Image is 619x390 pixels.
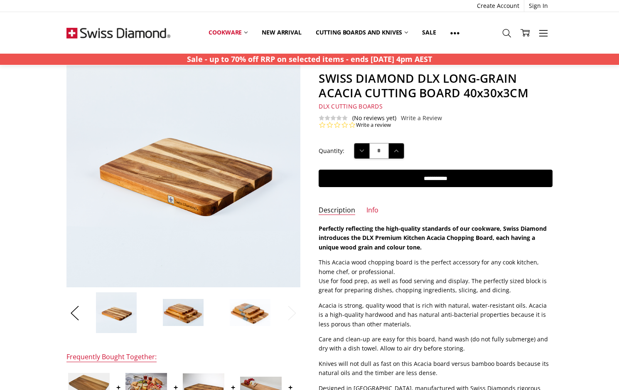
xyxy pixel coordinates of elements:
[255,23,308,42] a: New arrival
[319,102,383,110] span: DLX Cutting Boards
[66,300,83,326] button: Previous
[366,206,378,215] a: Info
[319,301,553,329] p: Acacia is strong, quality wood that is rich with natural, water-resistant oils. Acacia is a high-...
[201,23,255,42] a: Cookware
[66,353,157,362] div: Frequently Bought Together:
[284,300,300,326] button: Next
[187,54,432,64] strong: Sale - up to 70% off RRP on selected items - ends [DATE] 4pm AEST
[415,23,443,42] a: Sale
[229,299,271,327] img: SWISS DIAMOND DLX LONG-GRAIN ACACIA CUTTING BOARD 40x30x3CM
[319,146,344,156] label: Quantity:
[319,359,553,378] p: Knives will not dull as fast on this Acacia board versus bamboo boards because its natural oils a...
[352,115,396,121] span: (No reviews yet)
[443,23,467,42] a: Show All
[96,292,137,333] img: SWISS DIAMOND DLX LONG-GRAIN ACACIA CUTTING BOARD 40x30x3CM
[66,12,170,54] img: Free Shipping On Every Order
[309,23,415,42] a: Cutting boards and knives
[319,71,553,100] h1: SWISS DIAMOND DLX LONG-GRAIN ACACIA CUTTING BOARD 40x30x3CM
[319,258,553,295] p: This Acacia wood chopping board is the perfect accessory for any cook kitchen, home chef, or prof...
[319,335,553,353] p: Care and clean-up are easy for this board, hand wash (do not fully submerge) and dry with a dish ...
[356,121,391,129] a: Write a review
[401,115,442,121] a: Write a Review
[162,299,204,327] img: SWISS DIAMOND DLX LONG-GRAIN ACACIA CUTTING BOARD 40x30x3CM
[319,225,547,251] strong: Perfectly reflecting the high-quality standards of our cookware, Swiss Diamond introduces the DLX...
[319,206,355,215] a: Description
